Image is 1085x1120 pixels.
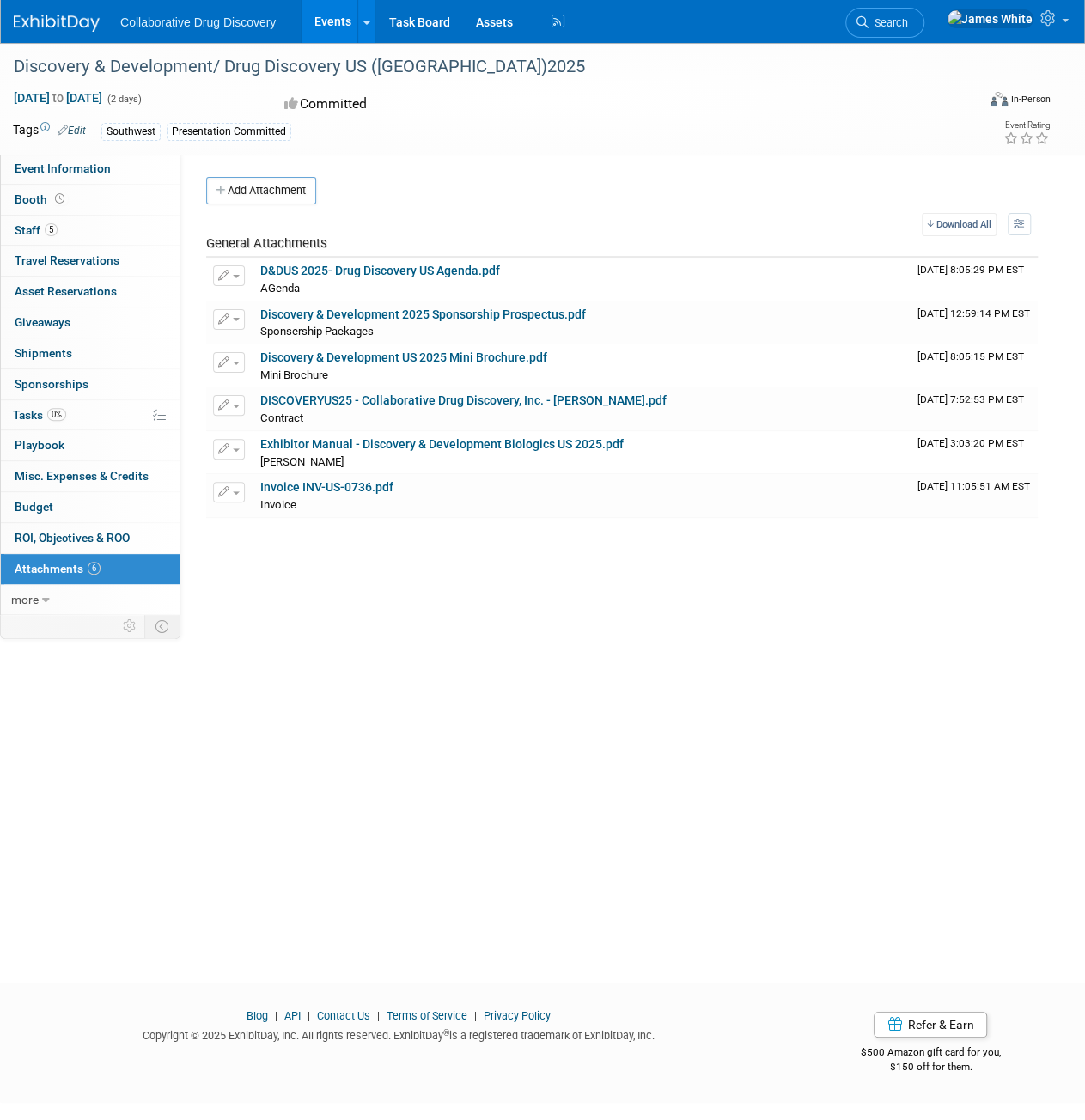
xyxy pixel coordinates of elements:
td: Upload Timestamp [911,431,1038,474]
a: Download All [922,213,997,236]
span: Asset Reservations [15,284,117,298]
span: Travel Reservations [15,253,119,267]
td: Personalize Event Tab Strip [115,615,145,637]
div: Event Format [899,89,1051,115]
td: Upload Timestamp [911,474,1038,517]
a: Exhibitor Manual - Discovery & Development Biologics US 2025.pdf [260,437,624,451]
a: Booth [1,185,180,215]
a: Giveaways [1,307,180,338]
span: Playbook [15,438,64,452]
span: Budget [15,500,53,514]
span: Tasks [13,408,66,422]
div: Discovery & Development/ Drug Discovery US ([GEOGRAPHIC_DATA])2025 [8,52,962,82]
a: more [1,585,180,615]
a: Discovery & Development US 2025 Mini Brochure.pdf [260,350,547,364]
span: Sponsership Packages [260,325,374,338]
span: Attachments [15,562,101,575]
a: ROI, Objectives & ROO [1,523,180,553]
div: Southwest [101,123,161,141]
td: Toggle Event Tabs [145,615,180,637]
span: more [11,593,39,606]
a: Asset Reservations [1,277,180,307]
div: Copyright © 2025 ExhibitDay, Inc. All rights reserved. ExhibitDay is a registered trademark of Ex... [13,1024,785,1044]
a: Staff5 [1,216,180,246]
span: Shipments [15,346,72,360]
span: Upload Timestamp [917,480,1030,492]
a: D&DUS 2025- Drug Discovery US Agenda.pdf [260,264,500,277]
span: AGenda [260,282,300,295]
img: James White [947,9,1033,28]
a: Playbook [1,430,180,460]
a: Misc. Expenses & Credits [1,461,180,491]
span: Upload Timestamp [917,350,1024,362]
span: Upload Timestamp [917,437,1024,449]
td: Upload Timestamp [911,258,1038,301]
a: Privacy Policy [484,1009,551,1022]
a: Sponsorships [1,369,180,399]
span: [PERSON_NAME] [260,455,344,468]
button: Add Attachment [206,177,316,204]
span: Search [869,16,908,29]
div: $150 off for them. [811,1060,1051,1074]
a: Attachments6 [1,554,180,584]
a: Edit [58,125,86,137]
div: In-Person [1010,93,1051,106]
span: (2 days) [106,94,142,105]
div: Committed [279,89,608,119]
span: 5 [45,223,58,236]
td: Upload Timestamp [911,301,1038,344]
a: Shipments [1,338,180,368]
sup: ® [443,1028,449,1038]
span: Staff [15,223,58,237]
span: Invoice [260,498,296,511]
a: DISCOVERYUS25 - Collaborative Drug Discovery, Inc. - [PERSON_NAME].pdf [260,393,667,407]
span: 0% [47,408,66,421]
a: Invoice INV-US-0736.pdf [260,480,393,494]
a: Travel Reservations [1,246,180,276]
span: ROI, Objectives & ROO [15,531,130,545]
span: | [373,1009,384,1022]
div: $500 Amazon gift card for you, [811,1034,1051,1074]
span: Sponsorships [15,377,88,391]
div: Presentation Committed [167,123,291,141]
a: API [284,1009,301,1022]
a: Budget [1,492,180,522]
img: ExhibitDay [14,15,100,32]
span: Collaborative Drug Discovery [120,15,276,29]
a: Contact Us [317,1009,370,1022]
span: Event Information [15,161,111,175]
span: Upload Timestamp [917,264,1024,276]
span: 6 [88,562,101,575]
span: Misc. Expenses & Credits [15,469,149,483]
span: General Attachments [206,235,327,251]
td: Tags [13,121,86,141]
a: Blog [247,1009,268,1022]
span: [DATE] [DATE] [13,90,103,106]
span: to [50,91,66,105]
a: Event Information [1,154,180,184]
span: Upload Timestamp [917,307,1030,320]
span: Booth not reserved yet [52,192,68,205]
a: Refer & Earn [874,1012,987,1038]
span: Upload Timestamp [917,393,1024,405]
a: Tasks0% [1,400,180,430]
span: Booth [15,192,68,206]
div: Event Rating [1003,121,1050,130]
span: | [271,1009,282,1022]
a: Terms of Service [387,1009,467,1022]
span: Mini Brochure [260,368,328,381]
td: Upload Timestamp [911,387,1038,430]
img: Format-Inperson.png [991,92,1008,106]
td: Upload Timestamp [911,344,1038,387]
span: Giveaways [15,315,70,329]
span: | [303,1009,314,1022]
a: Search [845,8,924,38]
span: | [470,1009,481,1022]
span: Contract [260,411,303,424]
a: Discovery & Development 2025 Sponsorship Prospectus.pdf [260,307,586,321]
